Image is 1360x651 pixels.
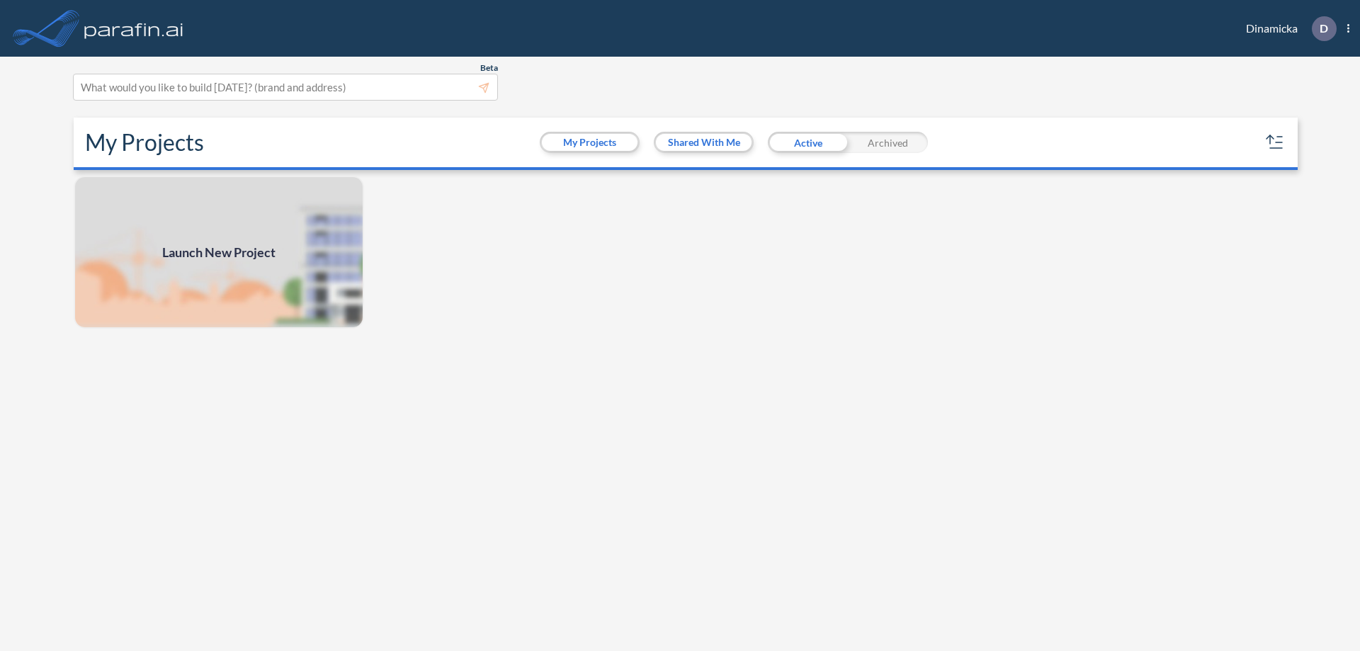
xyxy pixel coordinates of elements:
[480,62,498,74] span: Beta
[74,176,364,329] img: add
[81,14,186,43] img: logo
[1320,22,1328,35] p: D
[768,132,848,153] div: Active
[542,134,637,151] button: My Projects
[656,134,752,151] button: Shared With Me
[848,132,928,153] div: Archived
[1225,16,1349,41] div: Dinamicka
[85,129,204,156] h2: My Projects
[162,243,276,262] span: Launch New Project
[1264,131,1286,154] button: sort
[74,176,364,329] a: Launch New Project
